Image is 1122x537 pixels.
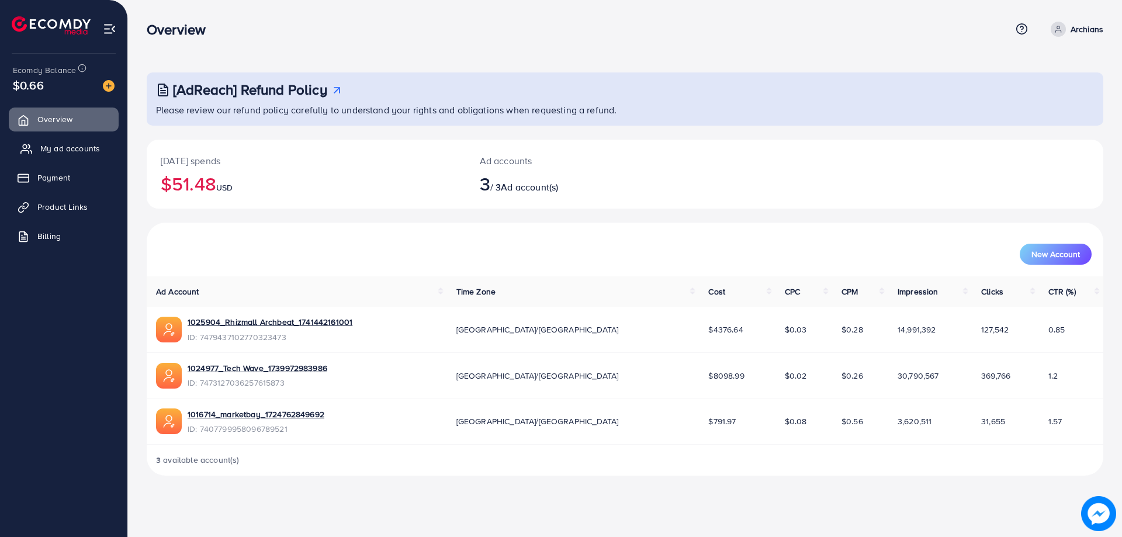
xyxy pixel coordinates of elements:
[9,224,119,248] a: Billing
[1048,415,1062,427] span: 1.57
[981,370,1010,382] span: 369,766
[456,415,619,427] span: [GEOGRAPHIC_DATA]/[GEOGRAPHIC_DATA]
[161,172,452,195] h2: $51.48
[708,286,725,297] span: Cost
[480,154,691,168] p: Ad accounts
[40,143,100,154] span: My ad accounts
[981,324,1009,335] span: 127,542
[981,415,1005,427] span: 31,655
[103,80,115,92] img: image
[480,172,691,195] h2: / 3
[156,408,182,434] img: ic-ads-acc.e4c84228.svg
[841,286,858,297] span: CPM
[898,286,939,297] span: Impression
[785,370,807,382] span: $0.02
[1048,370,1058,382] span: 1.2
[1071,22,1103,36] p: Archians
[1020,244,1092,265] button: New Account
[841,324,863,335] span: $0.28
[9,108,119,131] a: Overview
[1031,250,1080,258] span: New Account
[37,113,72,125] span: Overview
[841,415,863,427] span: $0.56
[147,21,215,38] h3: Overview
[456,370,619,382] span: [GEOGRAPHIC_DATA]/[GEOGRAPHIC_DATA]
[12,16,91,34] img: logo
[156,454,240,466] span: 3 available account(s)
[188,408,324,420] a: 1016714_marketbay_1724762849692
[1046,22,1103,37] a: Archians
[708,324,743,335] span: $4376.64
[708,370,744,382] span: $8098.99
[156,286,199,297] span: Ad Account
[456,286,496,297] span: Time Zone
[1081,496,1116,531] img: image
[785,415,807,427] span: $0.08
[981,286,1003,297] span: Clicks
[188,362,327,374] a: 1024977_Tech Wave_1739972983986
[188,423,324,435] span: ID: 7407799958096789521
[9,137,119,160] a: My ad accounts
[9,195,119,219] a: Product Links
[785,324,807,335] span: $0.03
[13,77,44,93] span: $0.66
[173,81,327,98] h3: [AdReach] Refund Policy
[898,370,939,382] span: 30,790,567
[898,324,936,335] span: 14,991,392
[156,363,182,389] img: ic-ads-acc.e4c84228.svg
[785,286,800,297] span: CPC
[37,230,61,242] span: Billing
[188,331,352,343] span: ID: 7479437102770323473
[1048,324,1065,335] span: 0.85
[188,377,327,389] span: ID: 7473127036257615873
[480,170,490,197] span: 3
[456,324,619,335] span: [GEOGRAPHIC_DATA]/[GEOGRAPHIC_DATA]
[9,166,119,189] a: Payment
[156,317,182,342] img: ic-ads-acc.e4c84228.svg
[188,316,352,328] a: 1025904_Rhizmall Archbeat_1741442161001
[1048,286,1076,297] span: CTR (%)
[156,103,1096,117] p: Please review our refund policy carefully to understand your rights and obligations when requesti...
[216,182,233,193] span: USD
[103,22,116,36] img: menu
[898,415,931,427] span: 3,620,511
[161,154,452,168] p: [DATE] spends
[708,415,736,427] span: $791.97
[501,181,558,193] span: Ad account(s)
[13,64,76,76] span: Ecomdy Balance
[37,201,88,213] span: Product Links
[37,172,70,183] span: Payment
[841,370,863,382] span: $0.26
